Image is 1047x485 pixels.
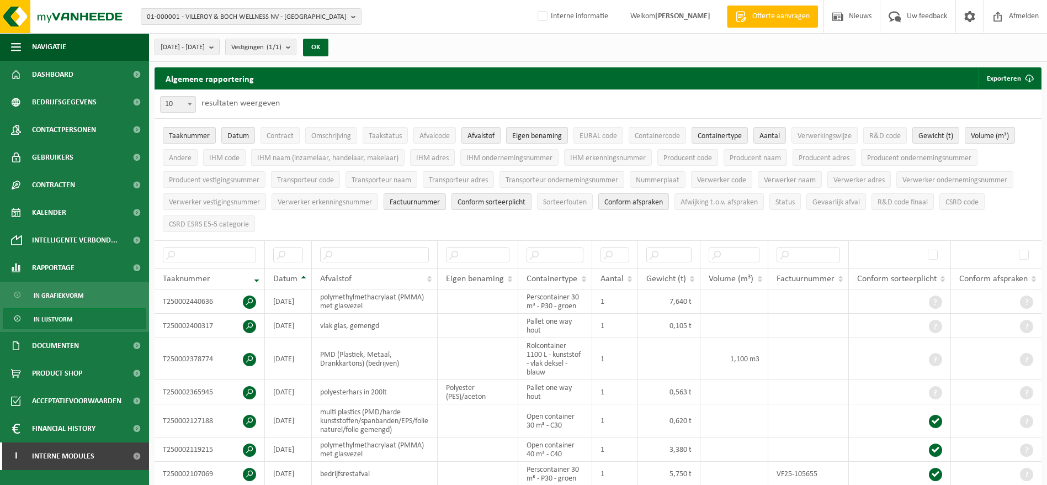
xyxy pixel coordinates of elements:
[535,8,608,25] label: Interne informatie
[965,127,1015,144] button: Volume (m³)Volume (m³): Activate to sort
[592,404,638,437] td: 1
[277,176,334,184] span: Transporteur code
[272,193,378,210] button: Verwerker erkenningsnummerVerwerker erkenningsnummer: Activate to sort
[630,171,685,188] button: NummerplaatNummerplaat: Activate to sort
[692,127,748,144] button: ContainertypeContainertype: Activate to sort
[638,314,700,338] td: 0,105 t
[793,149,855,166] button: Producent adresProducent adres: Activate to sort
[791,127,858,144] button: VerwerkingswijzeVerwerkingswijze: Activate to sort
[592,289,638,314] td: 1
[419,132,450,140] span: Afvalcode
[697,176,746,184] span: Verwerker code
[863,127,907,144] button: R&D codeR&amp;D code: Activate to sort
[750,11,812,22] span: Offerte aanvragen
[518,437,592,462] td: Open container 40 m³ - C40
[155,289,265,314] td: T250002440636
[265,314,312,338] td: [DATE]
[265,380,312,404] td: [DATE]
[261,127,300,144] button: ContractContract: Activate to sort
[429,176,488,184] span: Transporteur adres
[363,127,408,144] button: TaakstatusTaakstatus: Activate to sort
[724,149,787,166] button: Producent naamProducent naam: Activate to sort
[209,154,240,162] span: IHM code
[438,380,518,404] td: Polyester (PES)/aceton
[169,198,260,207] span: Verwerker vestigingsnummer
[945,198,979,207] span: CSRD code
[798,132,852,140] span: Verwerkingswijze
[759,132,780,140] span: Aantal
[265,437,312,462] td: [DATE]
[978,67,1040,89] button: Exporteren
[410,149,455,166] button: IHM adresIHM adres: Activate to sort
[3,308,146,329] a: In lijstvorm
[155,39,220,55] button: [DATE] - [DATE]
[265,289,312,314] td: [DATE]
[312,338,438,380] td: PMD (Plastiek, Metaal, Drankkartons) (bedrijven)
[201,99,280,108] label: resultaten weergeven
[518,289,592,314] td: Perscontainer 30 m³ - P30 - groen
[700,338,768,380] td: 1,100 m3
[570,154,646,162] span: IHM erkenningsnummer
[312,437,438,462] td: polymethylmethacrylaat (PMMA) met glasvezel
[638,437,700,462] td: 3,380 t
[537,193,593,210] button: SorteerfoutenSorteerfouten: Activate to sort
[231,39,281,56] span: Vestigingen
[32,171,75,199] span: Contracten
[32,33,66,61] span: Navigatie
[499,171,624,188] button: Transporteur ondernemingsnummerTransporteur ondernemingsnummer : Activate to sort
[871,193,934,210] button: R&D code finaalR&amp;D code finaal: Activate to sort
[806,193,866,210] button: Gevaarlijk afval : Activate to sort
[458,198,525,207] span: Conform sorteerplicht
[32,442,94,470] span: Interne modules
[225,39,296,55] button: Vestigingen(1/1)
[867,154,971,162] span: Producent ondernemingsnummer
[827,171,891,188] button: Verwerker adresVerwerker adres: Activate to sort
[869,132,901,140] span: R&D code
[227,132,249,140] span: Datum
[34,285,83,306] span: In grafiekvorm
[352,176,411,184] span: Transporteur naam
[312,380,438,404] td: polyesterhars in 200lt
[303,39,328,56] button: OK
[592,338,638,380] td: 1
[384,193,446,210] button: FactuurnummerFactuurnummer: Activate to sort
[163,215,255,232] button: CSRD ESRS E5-5 categorieCSRD ESRS E5-5 categorie: Activate to sort
[912,127,959,144] button: Gewicht (t)Gewicht (t): Activate to sort
[857,275,937,283] span: Conform sorteerplicht
[698,132,742,140] span: Containertype
[833,176,885,184] span: Verwerker adres
[657,149,718,166] button: Producent codeProducent code: Activate to sort
[346,171,417,188] button: Transporteur naamTransporteur naam: Activate to sort
[646,275,686,283] span: Gewicht (t)
[312,314,438,338] td: vlak glas, gemengd
[34,309,72,330] span: In lijstvorm
[160,96,196,113] span: 10
[691,171,752,188] button: Verwerker codeVerwerker code: Activate to sort
[959,275,1028,283] span: Conform afspraken
[812,198,860,207] span: Gevaarlijk afval
[203,149,246,166] button: IHM codeIHM code: Activate to sort
[604,198,663,207] span: Conform afspraken
[896,171,1013,188] button: Verwerker ondernemingsnummerVerwerker ondernemingsnummer: Activate to sort
[155,338,265,380] td: T250002378774
[629,127,686,144] button: ContainercodeContainercode: Activate to sort
[32,226,118,254] span: Intelligente verbond...
[390,198,440,207] span: Factuurnummer
[636,176,679,184] span: Nummerplaat
[518,338,592,380] td: Rolcontainer 1100 L - kunststof - vlak deksel - blauw
[147,9,347,25] span: 01-000001 - VILLEROY & BOCH WELLNESS NV - [GEOGRAPHIC_DATA]
[764,176,816,184] span: Verwerker naam
[32,332,79,360] span: Documenten
[32,116,96,144] span: Contactpersonen
[527,275,577,283] span: Containertype
[655,12,710,20] strong: [PERSON_NAME]
[564,149,652,166] button: IHM erkenningsnummerIHM erkenningsnummer: Activate to sort
[169,176,259,184] span: Producent vestigingsnummer
[155,314,265,338] td: T250002400317
[423,171,494,188] button: Transporteur adresTransporteur adres: Activate to sort
[265,338,312,380] td: [DATE]
[155,437,265,462] td: T250002119215
[169,220,249,229] span: CSRD ESRS E5-5 categorie
[467,132,495,140] span: Afvalstof
[32,415,95,442] span: Financial History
